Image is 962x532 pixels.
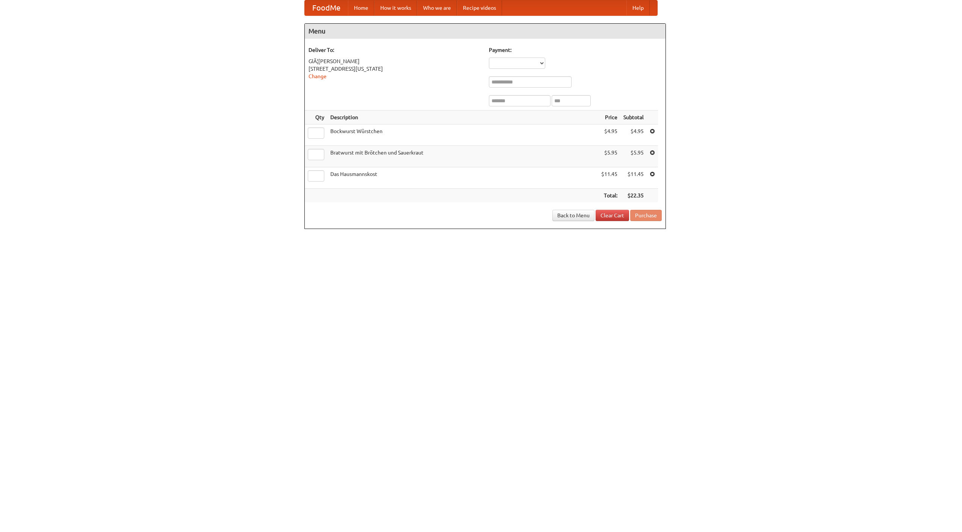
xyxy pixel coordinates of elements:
[327,167,598,189] td: Das Hausmannskost
[305,24,666,39] h4: Menu
[598,146,620,167] td: $5.95
[305,111,327,124] th: Qty
[598,167,620,189] td: $11.45
[309,58,481,65] div: GlÃ¦[PERSON_NAME]
[327,111,598,124] th: Description
[309,46,481,54] h5: Deliver To:
[598,124,620,146] td: $4.95
[552,210,594,221] a: Back to Menu
[327,146,598,167] td: Bratwurst mit Brötchen und Sauerkraut
[309,65,481,73] div: [STREET_ADDRESS][US_STATE]
[620,167,647,189] td: $11.45
[620,146,647,167] td: $5.95
[620,124,647,146] td: $4.95
[598,111,620,124] th: Price
[457,0,502,15] a: Recipe videos
[620,189,647,203] th: $22.35
[598,189,620,203] th: Total:
[309,73,327,79] a: Change
[305,0,348,15] a: FoodMe
[630,210,662,221] button: Purchase
[327,124,598,146] td: Bockwurst Würstchen
[620,111,647,124] th: Subtotal
[348,0,374,15] a: Home
[417,0,457,15] a: Who we are
[626,0,650,15] a: Help
[374,0,417,15] a: How it works
[596,210,629,221] a: Clear Cart
[489,46,662,54] h5: Payment:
